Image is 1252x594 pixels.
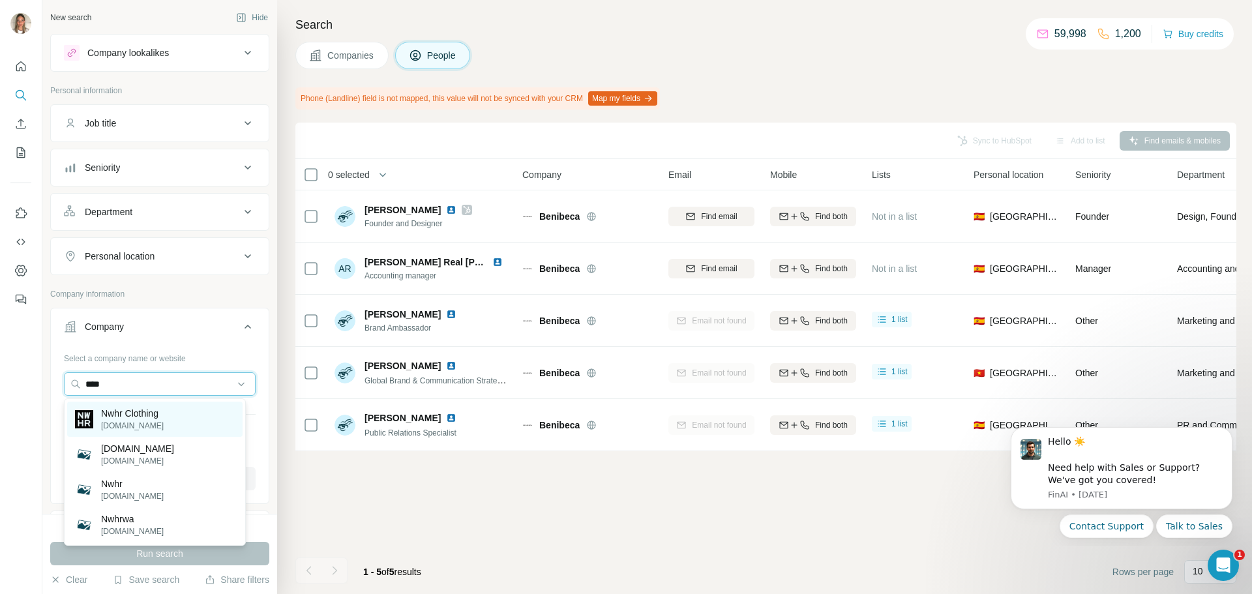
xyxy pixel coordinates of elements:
span: [GEOGRAPHIC_DATA] [990,366,1060,379]
div: Department [85,205,132,218]
span: Find email [701,211,737,222]
img: Logo of Benibeca [522,420,533,430]
img: Avatar [335,206,355,227]
span: Benibeca [539,262,580,275]
h4: Search [295,16,1236,34]
span: 🇪🇸 [974,419,985,432]
button: Personal location [51,241,269,272]
button: Share filters [205,573,269,586]
img: LinkedIn logo [492,257,503,267]
button: Find email [668,207,754,226]
span: Find both [815,367,848,379]
span: Find both [815,419,848,431]
span: [PERSON_NAME] [365,203,441,216]
button: Dashboard [10,259,31,282]
button: Map my fields [588,91,657,106]
span: 0 selected [328,168,370,181]
span: Lists [872,168,891,181]
span: Rows per page [1112,565,1174,578]
span: [GEOGRAPHIC_DATA] [990,419,1060,432]
div: Job title [85,117,116,130]
p: [DOMAIN_NAME] [101,455,174,467]
span: Public Relations Specialist [365,428,456,438]
img: Nwhr [75,481,93,499]
img: Avatar [10,13,31,34]
button: Department [51,196,269,228]
div: Seniority [85,161,120,174]
button: My lists [10,141,31,164]
span: Not in a list [872,263,917,274]
span: Benibeca [539,314,580,327]
span: Seniority [1075,168,1110,181]
img: Logo of Benibeca [522,316,533,326]
span: 🇻🇳 [974,366,985,379]
span: 5 [389,567,395,577]
p: 59,998 [1054,26,1086,42]
button: Company [51,311,269,348]
span: Find both [815,263,848,275]
span: Benibeca [539,419,580,432]
button: Job title [51,108,269,139]
span: 1 list [891,314,908,325]
span: 🇪🇸 [974,262,985,275]
button: Find email [668,259,754,278]
span: 1 [1234,550,1245,560]
button: Company lookalikes [51,37,269,68]
span: [GEOGRAPHIC_DATA] [990,262,1060,275]
img: Logo of Benibeca [522,368,533,378]
div: Personal location [85,250,155,263]
span: [GEOGRAPHIC_DATA] [990,314,1060,327]
button: Buy credits [1163,25,1223,43]
span: 1 list [891,418,908,430]
p: 1,200 [1115,26,1141,42]
div: New search [50,12,91,23]
button: Clear [50,573,87,586]
span: Company [522,168,561,181]
span: Mobile [770,168,797,181]
span: of [381,567,389,577]
span: [PERSON_NAME] [365,411,441,424]
img: Nwhr Clothing [75,410,93,428]
img: LinkedIn logo [446,309,456,319]
span: 1 list [891,366,908,378]
p: Personal information [50,85,269,97]
button: Use Surfe on LinkedIn [10,201,31,225]
img: Logo of Benibeca [522,211,533,222]
button: Find both [770,415,856,435]
span: Find email [701,263,737,275]
button: Search [10,83,31,107]
iframe: Intercom notifications message [991,415,1252,546]
span: Other [1075,368,1098,378]
img: LinkedIn logo [446,413,456,423]
p: [DOMAIN_NAME] [101,526,164,537]
div: Company lookalikes [87,46,169,59]
img: Nwhrwa [75,516,93,534]
span: [PERSON_NAME] Real [PERSON_NAME] [365,257,542,267]
div: Select a company name or website [64,348,256,364]
span: Accounting manager [365,270,508,282]
img: Avatar [335,310,355,331]
p: [DOMAIN_NAME] [101,490,164,502]
p: [DOMAIN_NAME] [101,442,174,455]
span: [GEOGRAPHIC_DATA] [990,210,1060,223]
iframe: Intercom live chat [1208,550,1239,581]
span: Benibeca [539,366,580,379]
img: LinkedIn logo [446,361,456,371]
button: Find both [770,207,856,226]
div: Phone (Landline) field is not mapped, this value will not be synced with your CRM [295,87,660,110]
span: Find both [815,211,848,222]
p: Company information [50,288,269,300]
button: Save search [113,573,179,586]
span: Department [1177,168,1225,181]
img: Avatar [335,415,355,436]
button: Find both [770,363,856,383]
div: Company [85,320,124,333]
span: Founder and Designer [365,218,472,230]
span: Not in a list [872,211,917,222]
button: Find both [770,311,856,331]
img: nwhrb.com [75,445,93,464]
